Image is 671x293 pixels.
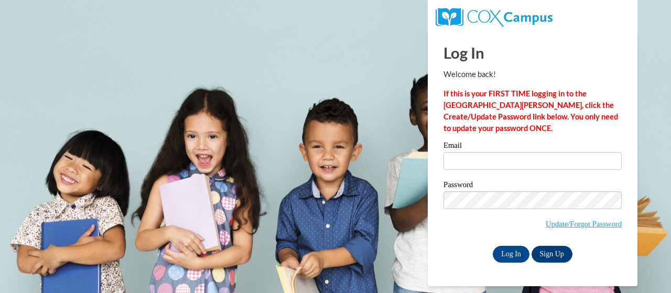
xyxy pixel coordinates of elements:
[436,8,553,27] img: COX Campus
[443,89,618,133] strong: If this is your FIRST TIME logging in to the [GEOGRAPHIC_DATA][PERSON_NAME], click the Create/Upd...
[443,42,622,63] h1: Log In
[443,181,622,191] label: Password
[443,69,622,80] p: Welcome back!
[546,220,622,228] a: Update/Forgot Password
[532,246,572,263] a: Sign Up
[436,12,553,21] a: COX Campus
[493,246,529,263] input: Log In
[443,142,622,152] label: Email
